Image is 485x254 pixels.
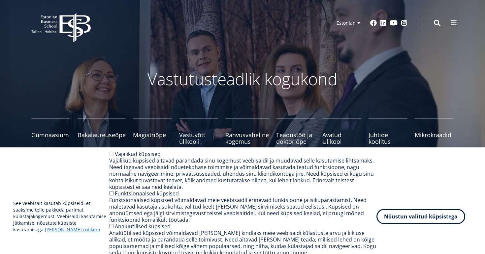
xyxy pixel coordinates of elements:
[115,223,171,230] label: Analüütilised küpsised
[415,132,454,138] span: Mikrokraadid
[31,132,70,138] span: Gümnaasium
[415,118,454,145] a: Mikrokraadid
[225,132,269,145] span: Rahvusvaheline kogemus
[376,209,465,224] button: Nõustun valitud küpsistega
[78,132,126,138] span: Bakalaureuseõpe
[322,132,361,145] span: Avatud Ülikool
[276,132,315,145] span: Teadustöö ja doktoriõpe
[115,190,179,197] label: Funktsionaalsed küpsised
[380,20,387,26] a: Linkedin
[68,69,417,89] p: Vastutusteadlik kogukond
[179,132,218,145] span: Vastuvõtt ülikooli
[276,118,315,145] a: Teadustöö ja doktoriõpe
[322,118,361,145] a: Avatud Ülikool
[31,118,70,145] a: Gümnaasium
[401,20,407,26] a: Instagram
[115,150,161,158] label: Vajalikud küpsised
[109,197,376,223] div: Funktsionaalsed küpsised võimaldavad meie veebisaidil erinevaid funktsioone ja isikupärastamist. ...
[179,118,218,145] a: Vastuvõtt ülikooli
[390,20,398,26] a: Youtube
[45,226,100,233] a: [PERSON_NAME] rohkem
[133,118,172,145] a: Magistriõpe
[370,20,377,26] a: Facebook
[109,157,376,190] div: Vajalikud küpsised aitavad parandada sinu kogemust veebisaidil ja muudavad selle kasutamise lihts...
[78,118,126,145] a: Bakalaureuseõpe
[369,118,407,145] a: Juhtide koolitus
[133,132,172,138] span: Magistriõpe
[13,200,109,233] p: See veebisait kasutab küpsiseid, et saaksime teile pakkuda parimat külastajakogemust. Veebisaidi ...
[369,132,407,145] span: Juhtide koolitus
[225,118,269,145] a: Rahvusvaheline kogemus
